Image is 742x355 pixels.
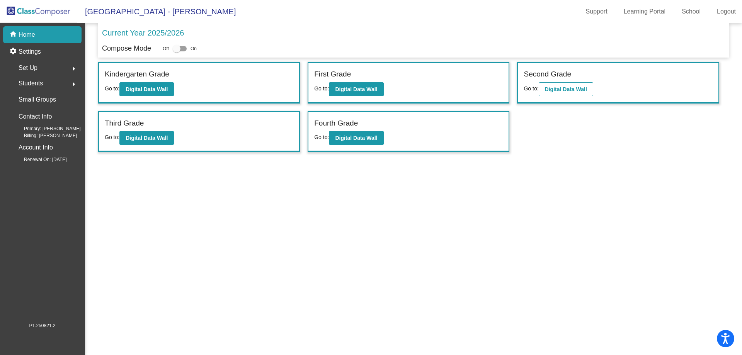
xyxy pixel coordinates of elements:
label: Third Grade [105,118,144,129]
span: Go to: [105,85,119,92]
mat-icon: arrow_right [69,80,78,89]
span: Billing: [PERSON_NAME] [12,132,77,139]
label: Fourth Grade [314,118,358,129]
b: Digital Data Wall [126,86,168,92]
span: Go to: [105,134,119,140]
a: School [676,5,707,18]
button: Digital Data Wall [329,82,383,96]
span: Off [163,45,169,52]
span: On [191,45,197,52]
span: Go to: [524,85,538,92]
p: Small Groups [19,94,56,105]
span: Primary: [PERSON_NAME] [12,125,81,132]
p: Current Year 2025/2026 [102,27,184,39]
mat-icon: settings [9,47,19,56]
label: Kindergarten Grade [105,69,169,80]
a: Support [580,5,614,18]
span: Go to: [314,85,329,92]
a: Learning Portal [618,5,672,18]
b: Digital Data Wall [126,135,168,141]
span: Set Up [19,63,37,73]
p: Home [19,30,35,39]
b: Digital Data Wall [545,86,587,92]
b: Digital Data Wall [335,86,377,92]
span: Students [19,78,43,89]
label: First Grade [314,69,351,80]
span: Renewal On: [DATE] [12,156,66,163]
p: Account Info [19,142,53,153]
button: Digital Data Wall [119,131,174,145]
span: Go to: [314,134,329,140]
b: Digital Data Wall [335,135,377,141]
p: Compose Mode [102,43,151,54]
p: Settings [19,47,41,56]
mat-icon: arrow_right [69,64,78,73]
label: Second Grade [524,69,571,80]
mat-icon: home [9,30,19,39]
p: Contact Info [19,111,52,122]
a: Logout [711,5,742,18]
button: Digital Data Wall [119,82,174,96]
span: [GEOGRAPHIC_DATA] - [PERSON_NAME] [77,5,236,18]
button: Digital Data Wall [329,131,383,145]
button: Digital Data Wall [539,82,593,96]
